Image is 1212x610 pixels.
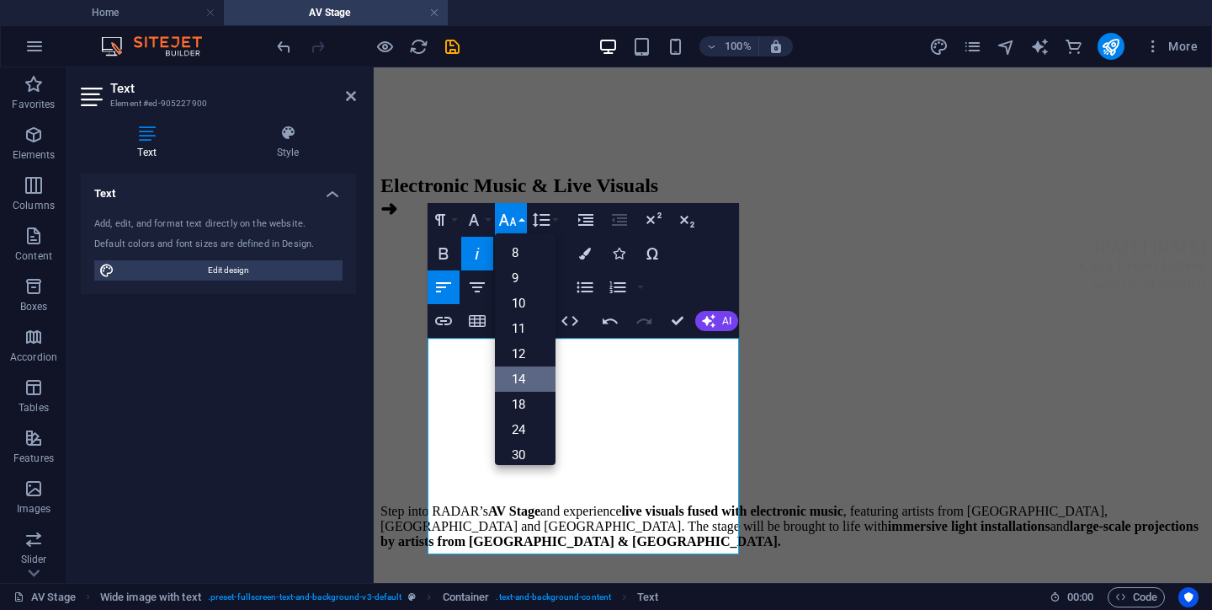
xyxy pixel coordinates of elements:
h6: Session time [1050,587,1094,607]
button: Code [1108,587,1165,607]
p: Features [13,452,54,465]
button: text_generator [1030,36,1050,56]
p: Accordion [10,350,57,364]
span: : [1079,591,1082,603]
p: Content [15,249,52,263]
button: Align Center [461,270,493,304]
i: Pages (Ctrl+Alt+S) [963,37,982,56]
div: Add, edit, and format text directly on the website. [94,217,343,232]
button: Click here to leave preview mode and continue editing [375,36,395,56]
a: 18 [495,392,555,417]
i: Publish [1101,37,1120,56]
button: navigator [997,36,1017,56]
span: Click to select. Double-click to edit [443,587,490,607]
button: Line Height [529,203,561,237]
button: publish [1098,33,1124,60]
div: Font Size [495,233,555,465]
p: Elements [13,148,56,162]
button: Superscript [637,203,669,237]
p: Columns [13,199,55,212]
div: Default colors and font sizes are defined in Design. [94,238,343,252]
button: save [442,36,462,56]
i: On resize automatically adjust zoom level to fit chosen device. [768,39,784,54]
button: Bold (⌘B) [428,237,460,270]
button: Align Left [428,270,460,304]
button: AI [695,311,738,331]
button: Italic (⌘I) [461,237,493,270]
h4: Text [81,125,220,160]
button: pages [963,36,983,56]
button: reload [408,36,428,56]
p: Boxes [20,300,48,313]
button: Confirm (⌘+⏎) [662,304,694,338]
h4: Style [220,125,356,160]
i: AI Writer [1030,37,1050,56]
a: 14 [495,367,555,392]
span: More [1145,38,1198,55]
button: Ordered List [602,270,634,304]
a: 8 [495,240,555,265]
button: Colors [569,237,601,270]
h2: Text [110,81,356,96]
i: Navigator [997,37,1016,56]
span: . text-and-background-content [496,587,611,607]
button: Font Family [461,203,493,237]
button: commerce [1064,36,1084,56]
button: 100% [699,36,759,56]
button: Redo (⌘⇧Z) [628,304,660,338]
h6: 100% [725,36,752,56]
button: Paragraph Format [428,203,460,237]
a: 11 [495,316,555,341]
button: undo [274,36,294,56]
span: Click to select. Double-click to edit [100,587,201,607]
button: Increase Indent [570,203,602,237]
a: 24 [495,417,555,442]
button: Undo (⌘Z) [594,304,626,338]
h3: Element #ed-905227900 [110,96,322,111]
span: Click to select. Double-click to edit [637,587,658,607]
i: Commerce [1064,37,1083,56]
p: Images [17,502,51,516]
button: Ordered List [634,270,647,304]
button: Insert Table [461,304,493,338]
button: HTML [554,304,586,338]
button: Insert Link [428,304,460,338]
a: 30 [495,442,555,468]
button: More [1138,33,1204,60]
nav: breadcrumb [100,587,659,607]
button: Special Characters [636,237,668,270]
button: Edit design [94,260,343,281]
span: AI [722,316,731,326]
p: Favorites [12,98,55,111]
span: Code [1115,587,1157,607]
button: Font Size [495,203,527,237]
a: Click to cancel selection. Double-click to open Pages [13,587,76,607]
button: Usercentrics [1178,587,1199,607]
i: Save (Ctrl+S) [443,37,462,56]
span: 00 00 [1067,587,1093,607]
h4: Text [81,174,356,204]
button: Unordered List [569,270,601,304]
i: This element is a customizable preset [408,592,416,602]
i: Reload page [409,37,428,56]
img: Editor Logo [97,36,223,56]
button: Icons [603,237,635,270]
a: 12 [495,341,555,367]
button: Subscript [671,203,703,237]
a: 9 [495,265,555,291]
button: Decrease Indent [603,203,635,237]
p: Tables [19,401,49,415]
i: Undo: Change text (Ctrl+Z) [274,37,294,56]
span: . preset-fullscreen-text-and-background-v3-default [208,587,402,607]
span: Edit design [120,260,338,281]
button: design [929,36,949,56]
a: 10 [495,291,555,316]
h4: AV Stage [224,3,448,22]
p: Slider [21,553,47,566]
